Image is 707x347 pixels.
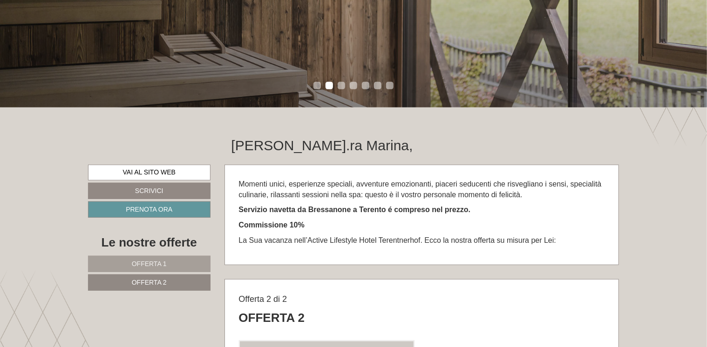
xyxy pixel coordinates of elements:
h1: [PERSON_NAME].ra Marina, [231,138,413,153]
p: Momenti unici, esperienze speciali, avventure emozionanti, piaceri seducenti che risvegliano i se... [239,179,605,200]
button: Invia [320,245,366,261]
strong: Commissione 10% [239,221,305,229]
small: 09:02 [135,87,352,93]
small: 08:57 [14,46,142,52]
div: buongiorno vi ringraziamo per la proposta, nel prezzo è stata già scalata la commissione del 10% ... [130,56,359,94]
div: Le nostre offerte [88,234,211,251]
span: Offerta 1 [132,260,167,267]
a: Prenota ora [88,201,211,218]
span: Offerta 2 di 2 [239,294,287,304]
div: Buon giorno, come possiamo aiutarla? [7,26,146,54]
a: Scrivici [88,183,211,199]
a: Vai al sito web [88,165,211,180]
div: active lifestyle hotel [GEOGRAPHIC_DATA] [14,27,142,35]
strong: Servizio navetta da Bressanone a Terento é compreso nel prezzo. [239,206,471,214]
div: Offerta 2 [239,309,305,327]
div: Lei [135,58,352,65]
div: mercoledì [155,7,211,23]
p: La Sua vacanza nell’Active Lifestyle Hotel Terentnerhof. Ecco la nostra offerta su misura per Lei: [239,235,605,246]
span: Offerta 2 [132,279,167,286]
